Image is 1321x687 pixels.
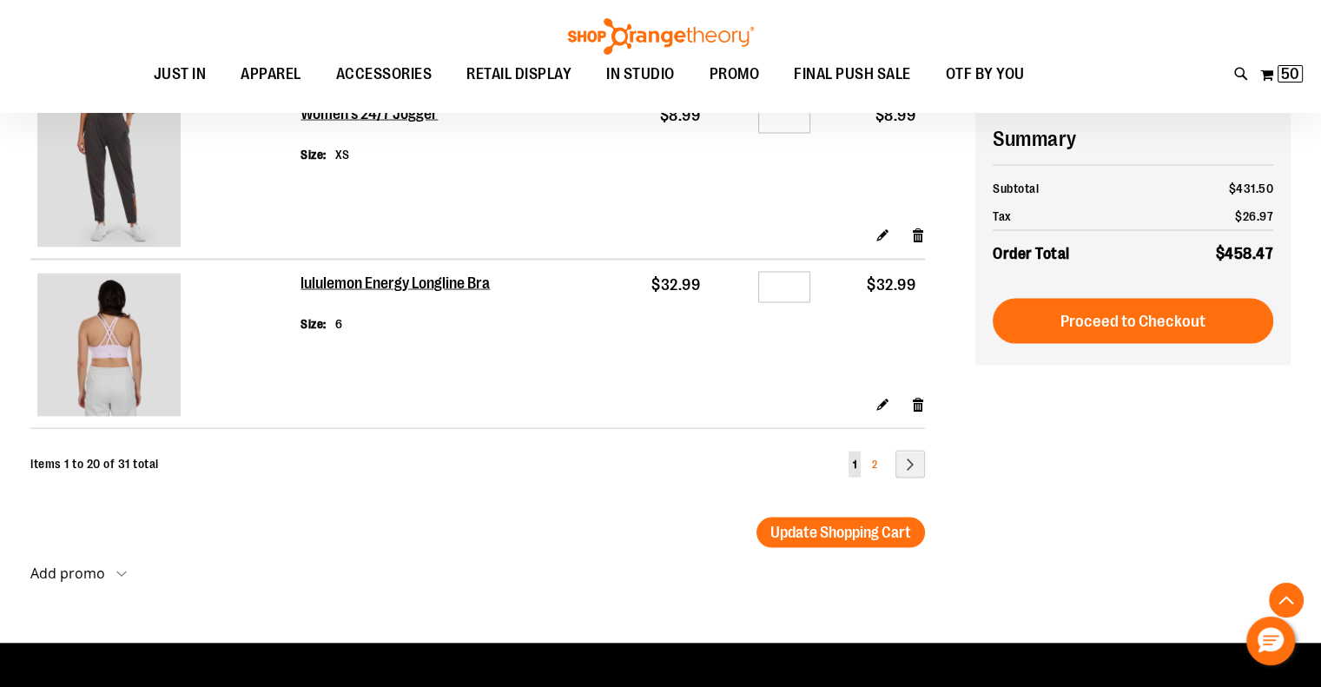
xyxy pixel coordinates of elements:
th: Tax [993,201,1160,230]
a: Remove item [911,225,926,243]
a: Remove item [911,394,926,413]
span: IN STUDIO [606,55,675,94]
a: IN STUDIO [589,55,692,95]
a: lululemon Energy Longline Bra [37,273,294,420]
a: Women's 24/7 Jogger [37,103,294,251]
a: Women's 24/7 Jogger [301,104,439,123]
span: $458.47 [1216,244,1274,261]
span: 1 [853,458,856,470]
button: Update Shopping Cart [756,517,925,547]
span: APPAREL [241,55,301,94]
a: 2 [868,451,882,477]
span: $8.99 [660,106,701,123]
button: Proceed to Checkout [993,298,1273,343]
span: $32.99 [651,275,700,293]
span: $431.50 [1229,181,1274,195]
span: RETAIL DISPLAY [466,55,571,94]
a: RETAIL DISPLAY [449,55,589,95]
img: Women's 24/7 Jogger [37,103,181,247]
a: FINAL PUSH SALE [776,55,928,95]
span: $26.97 [1235,208,1273,222]
span: 2 [872,458,877,470]
a: APPAREL [223,55,319,95]
span: PROMO [710,55,760,94]
h2: Summary [993,123,1273,153]
dd: 6 [335,314,343,332]
button: Back To Top [1269,583,1304,618]
img: Shop Orangetheory [565,18,756,55]
a: ACCESSORIES [319,55,450,95]
dd: XS [335,145,350,162]
dt: Size [301,314,327,332]
strong: Order Total [993,240,1070,265]
a: lululemon Energy Longline Bra [301,274,492,293]
span: OTF BY YOU [946,55,1025,94]
a: OTF BY YOU [928,55,1042,95]
img: lululemon Energy Longline Bra [37,273,181,416]
span: $8.99 [875,106,916,123]
button: Add promo [30,565,127,590]
span: Items 1 to 20 of 31 total [30,456,159,470]
span: FINAL PUSH SALE [794,55,911,94]
a: JUST IN [136,55,224,95]
span: Proceed to Checkout [1060,311,1205,330]
span: Update Shopping Cart [770,523,911,540]
th: Subtotal [993,174,1160,201]
strong: Add promo [30,563,105,582]
span: $32.99 [867,275,915,293]
span: JUST IN [154,55,207,94]
a: PROMO [692,55,777,95]
dt: Size [301,145,327,162]
span: 50 [1281,65,1299,83]
button: Hello, have a question? Let’s chat. [1246,617,1295,665]
span: ACCESSORIES [336,55,433,94]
